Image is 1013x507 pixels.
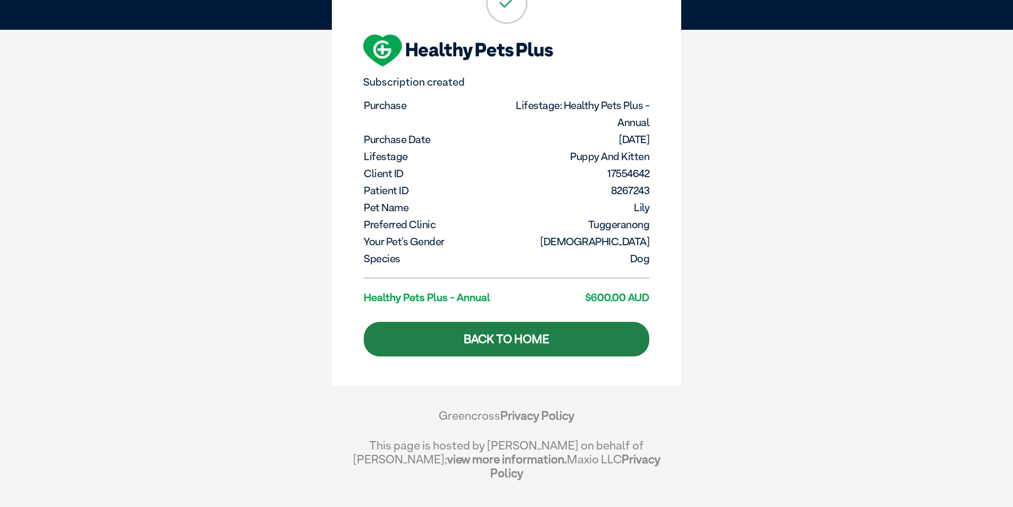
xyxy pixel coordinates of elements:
dd: Tuggeranong [508,216,650,233]
p: Subscription created [363,76,650,88]
dt: Species [364,250,506,267]
dt: Patient ID [364,182,506,199]
dd: Dog [508,250,650,267]
dd: Lifestage: Healthy Pets Plus - Annual [508,97,650,131]
dt: Purchase [364,97,506,114]
dt: Your pet's gender [364,233,506,250]
dt: Healthy Pets Plus - Annual [364,289,506,306]
dt: Client ID [364,165,506,182]
dd: [DEMOGRAPHIC_DATA] [508,233,650,250]
dt: Pet Name [364,199,506,216]
dd: $600.00 AUD [508,289,650,306]
dt: Purchase Date [364,131,506,148]
a: Back to Home [364,322,649,356]
dd: Puppy and Kitten [508,148,650,165]
dd: [DATE] [508,131,650,148]
img: hpp-logo [363,35,553,67]
div: Greencross [353,409,660,433]
dd: 8267243 [508,182,650,199]
dd: Lily [508,199,650,216]
a: Privacy Policy [490,452,660,480]
div: This page is hosted by [PERSON_NAME] on behalf of [PERSON_NAME]; Maxio LLC [353,433,660,480]
dd: 17554642 [508,165,650,182]
a: Privacy Policy [500,409,574,422]
a: view more information. [447,452,567,466]
dt: Preferred Clinic [364,216,506,233]
dt: Lifestage [364,148,506,165]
